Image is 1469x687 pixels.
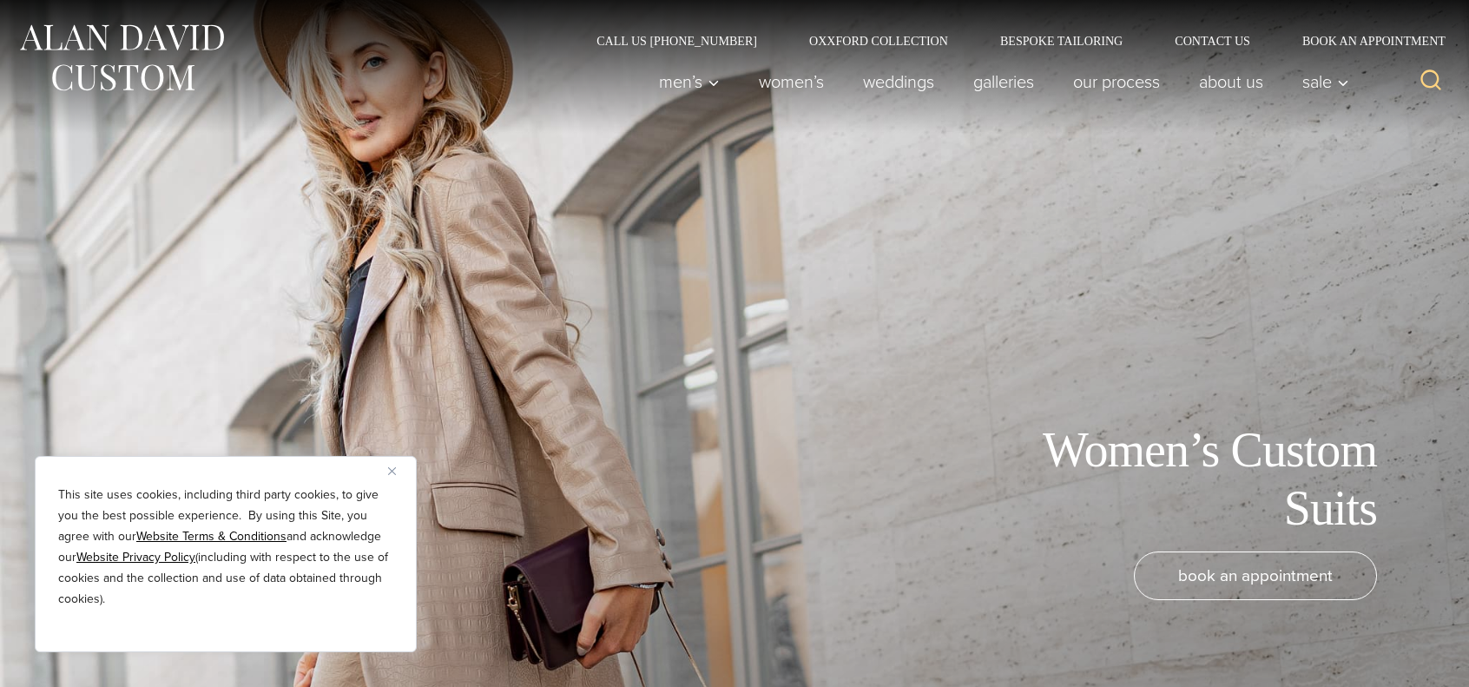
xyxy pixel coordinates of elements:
span: Sale [1302,73,1349,90]
a: weddings [844,64,954,99]
a: Our Process [1054,64,1180,99]
nav: Primary Navigation [640,64,1359,99]
a: book an appointment [1134,552,1377,600]
button: Close [388,460,409,481]
a: Book an Appointment [1276,35,1452,47]
span: Men’s [659,73,720,90]
a: Bespoke Tailoring [974,35,1149,47]
img: Close [388,467,396,475]
a: Galleries [954,64,1054,99]
img: Alan David Custom [17,19,226,96]
a: About Us [1180,64,1283,99]
h1: Women’s Custom Suits [986,421,1377,538]
nav: Secondary Navigation [570,35,1452,47]
a: Oxxford Collection [783,35,974,47]
a: Website Terms & Conditions [136,527,287,545]
a: Call Us [PHONE_NUMBER] [570,35,783,47]
p: This site uses cookies, including third party cookies, to give you the best possible experience. ... [58,485,393,610]
span: book an appointment [1178,563,1333,588]
a: Contact Us [1149,35,1276,47]
button: View Search Form [1410,61,1452,102]
a: Women’s [740,64,844,99]
a: Website Privacy Policy [76,548,195,566]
